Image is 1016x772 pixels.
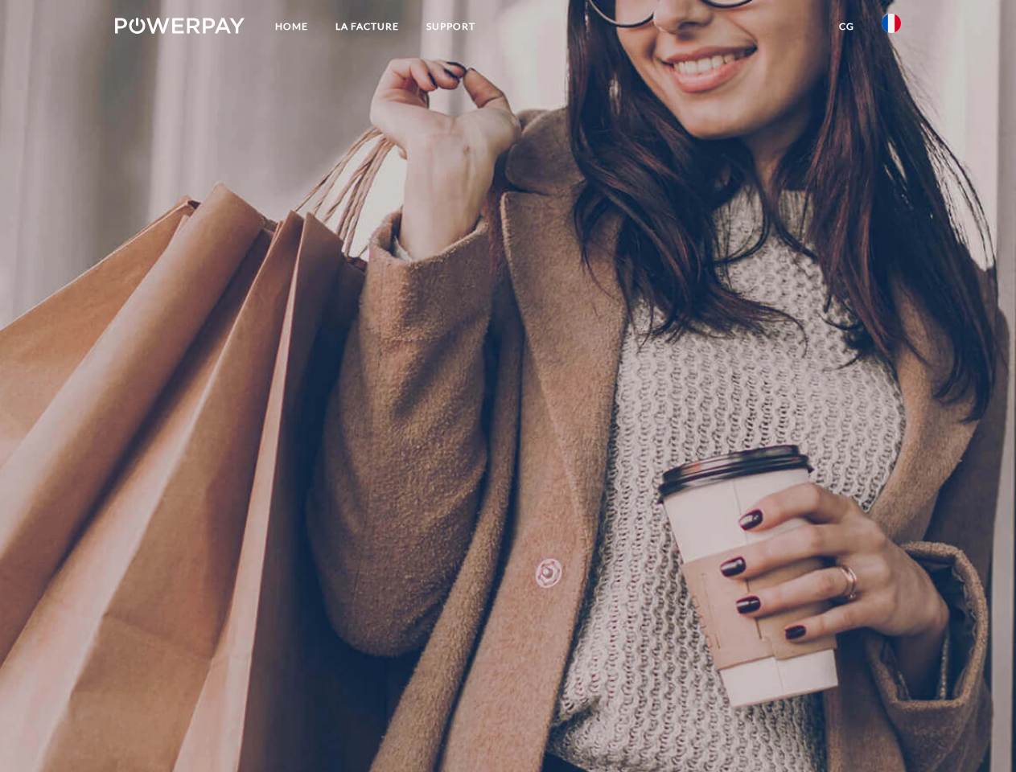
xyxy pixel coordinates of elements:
[322,12,413,41] a: LA FACTURE
[825,12,868,41] a: CG
[115,18,245,34] img: logo-powerpay-white.svg
[261,12,322,41] a: Home
[882,14,901,33] img: fr
[413,12,489,41] a: Support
